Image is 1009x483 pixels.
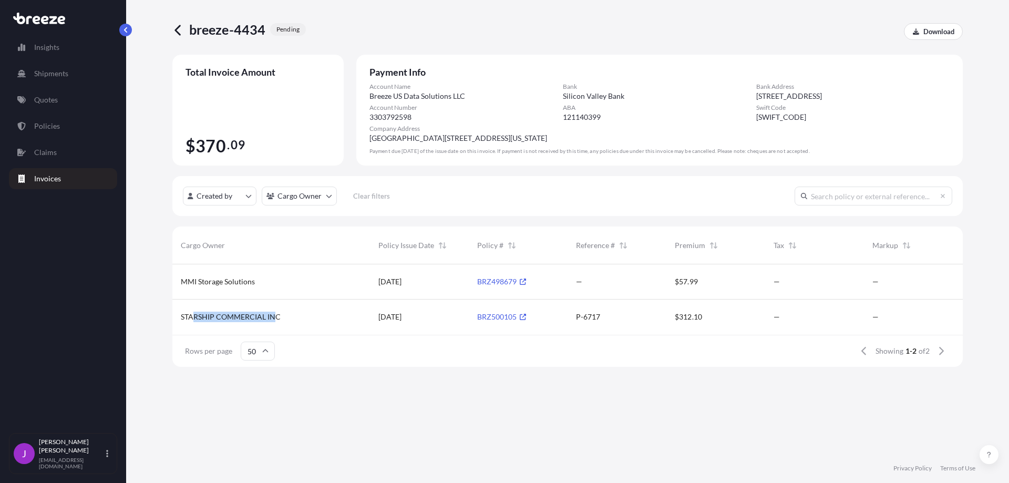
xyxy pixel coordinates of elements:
[563,112,601,122] span: 121140399
[9,89,117,110] a: Quotes
[39,438,104,455] p: [PERSON_NAME] [PERSON_NAME]
[262,187,337,205] button: cargoOwner Filter options
[353,191,390,201] p: Clear filters
[181,312,281,322] span: STARSHIP COMMERCIAL INC
[369,133,547,143] span: [GEOGRAPHIC_DATA][STREET_ADDRESS][US_STATE]
[369,125,563,133] span: Company Address
[872,240,898,251] span: Markup
[369,83,563,91] span: Account Name
[477,312,526,321] a: BRZ500105
[186,138,195,155] span: $
[181,276,255,287] span: MMI Storage Solutions
[195,138,226,155] span: 370
[506,239,518,252] button: Sort
[707,239,720,252] button: Sort
[477,277,526,286] a: BRZ498679
[9,116,117,137] a: Policies
[369,112,411,122] span: 3303792598
[905,346,917,356] span: 1-2
[563,83,756,91] span: Bank
[231,141,244,149] span: 09
[342,188,401,204] button: Clear filters
[576,276,582,287] span: —
[276,25,300,34] p: pending
[9,63,117,84] a: Shipments
[34,121,60,131] p: Policies
[617,239,630,252] button: Sort
[756,112,806,122] span: [SWIFT_CODE]
[197,191,232,201] p: Created by
[181,240,225,251] span: Cargo Owner
[765,300,864,335] div: —
[369,104,563,112] span: Account Number
[34,147,57,158] p: Claims
[576,312,600,322] span: P-6717
[189,21,266,38] span: breeze-4434
[872,312,879,322] span: —
[756,83,950,91] span: Bank Address
[39,457,104,469] p: [EMAIL_ADDRESS][DOMAIN_NAME]
[675,240,705,251] span: Premium
[378,276,401,287] span: [DATE]
[795,187,952,205] input: Search policy or external reference...
[34,173,61,184] p: Invoices
[186,66,331,78] span: Total Invoice Amount
[923,26,954,37] p: Download
[185,346,232,356] span: Rows per page
[436,239,449,252] button: Sort
[477,240,503,251] span: Policy #
[919,346,930,356] span: of 2
[563,91,624,101] span: Silicon Valley Bank
[786,239,799,252] button: Sort
[22,448,26,459] span: J
[378,312,401,322] span: [DATE]
[9,142,117,163] a: Claims
[9,37,117,58] a: Insights
[369,148,950,155] div: Payment due [DATE] of the issue date on this invoice. If payment is not received by this time, an...
[904,23,963,40] a: Download
[369,91,465,101] span: Breeze US Data Solutions LLC
[756,91,822,101] span: [STREET_ADDRESS]
[369,66,950,78] span: Payment Info
[378,240,434,251] span: Policy Issue Date
[34,95,58,105] p: Quotes
[765,264,864,300] div: —
[227,141,230,149] span: .
[34,68,68,79] p: Shipments
[893,464,932,472] a: Privacy Policy
[675,276,698,287] span: $57.99
[675,312,702,322] span: $312.10
[34,42,59,53] p: Insights
[872,276,879,287] span: —
[876,346,903,356] span: Showing
[774,240,784,251] span: Tax
[563,104,756,112] span: ABA
[900,239,913,252] button: Sort
[940,464,975,472] a: Terms of Use
[183,187,256,205] button: createdBy Filter options
[9,168,117,189] a: Invoices
[277,191,322,201] p: Cargo Owner
[756,104,950,112] span: Swift Code
[576,240,615,251] span: Reference #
